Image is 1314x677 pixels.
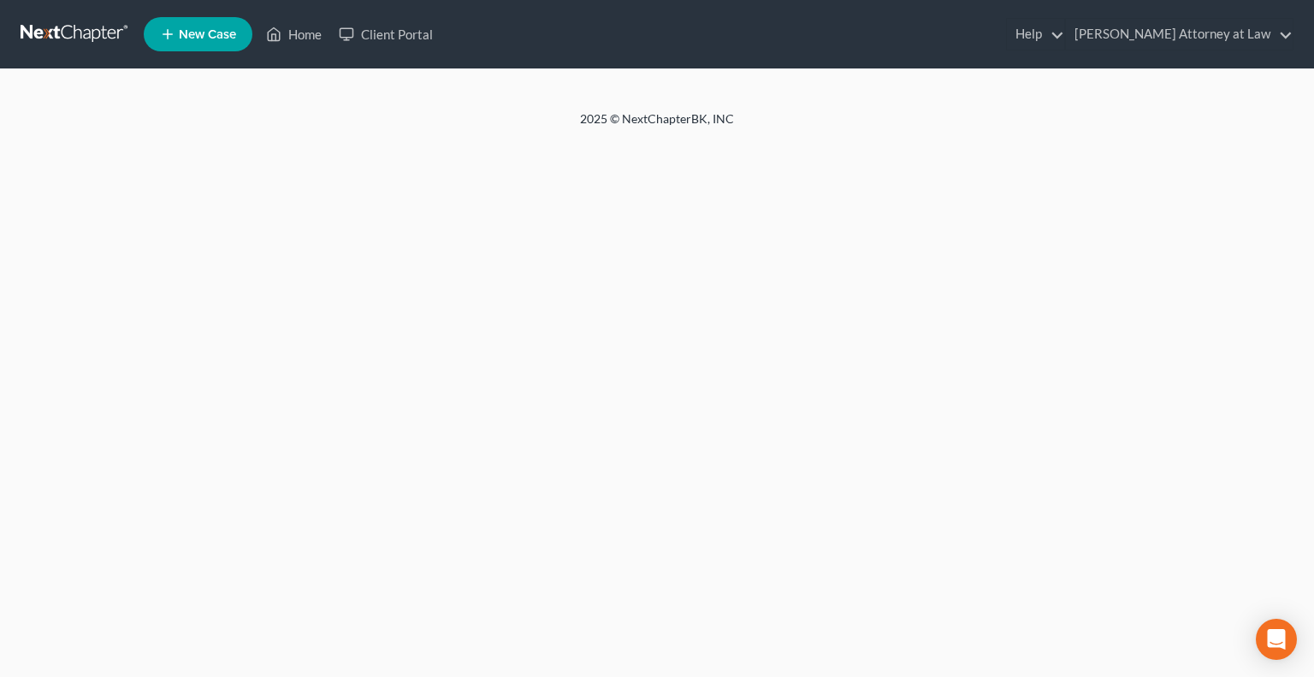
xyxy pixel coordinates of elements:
a: Help [1007,19,1064,50]
new-legal-case-button: New Case [144,17,252,51]
div: 2025 © NextChapterBK, INC [169,110,1145,141]
a: Home [257,19,330,50]
a: [PERSON_NAME] Attorney at Law [1066,19,1293,50]
div: Open Intercom Messenger [1256,619,1297,660]
a: Client Portal [330,19,441,50]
